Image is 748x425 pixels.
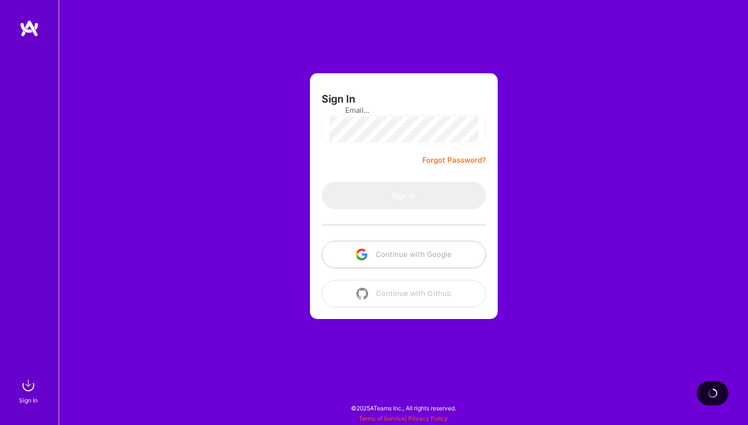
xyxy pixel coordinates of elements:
[19,376,38,395] img: sign in
[20,20,39,37] img: logo
[422,154,486,166] a: Forgot Password?
[322,182,486,209] button: Sign In
[322,241,486,268] button: Continue with Google
[19,395,38,405] div: Sign In
[322,93,355,105] h3: Sign In
[359,415,405,422] a: Terms of Service
[345,98,462,123] input: Email...
[356,288,368,299] img: icon
[359,415,448,422] span: |
[356,249,368,260] img: icon
[408,415,448,422] a: Privacy Policy
[21,376,38,405] a: sign inSign In
[59,396,748,420] div: © 2025 ATeams Inc., All rights reserved.
[707,388,718,399] img: loading
[322,280,486,307] button: Continue with Github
